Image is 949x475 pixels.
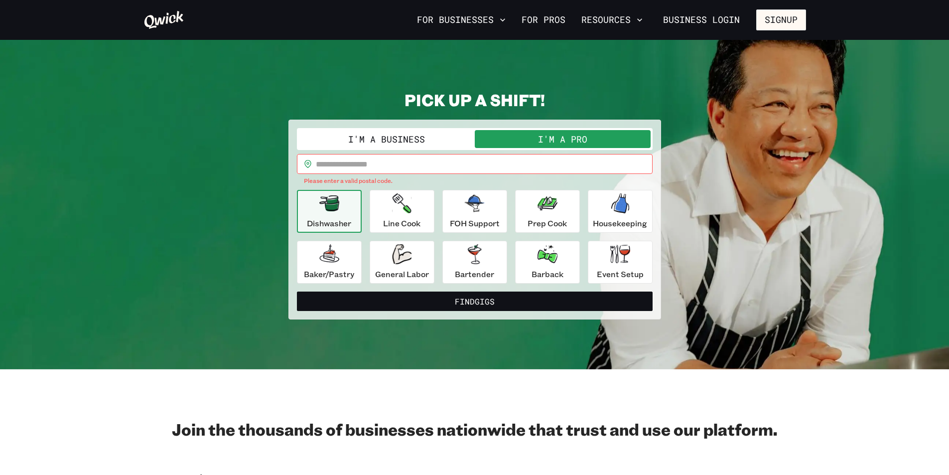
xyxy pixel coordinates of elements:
button: Line Cook [370,190,434,233]
button: Bartender [442,241,507,284]
button: For Businesses [413,11,510,28]
button: Dishwasher [297,190,362,233]
button: Event Setup [588,241,653,284]
button: General Labor [370,241,434,284]
p: Bartender [455,268,494,280]
p: Housekeeping [593,217,647,229]
p: Baker/Pastry [304,268,354,280]
a: Business Login [655,9,748,30]
p: Please enter a valid postal code. [304,176,646,186]
button: Housekeeping [588,190,653,233]
h2: Join the thousands of businesses nationwide that trust and use our platform. [143,419,806,439]
button: I'm a Pro [475,130,651,148]
p: Prep Cook [528,217,567,229]
button: Barback [515,241,580,284]
button: FOH Support [442,190,507,233]
p: Event Setup [597,268,644,280]
button: Signup [756,9,806,30]
button: FindGigs [297,292,653,312]
button: I'm a Business [299,130,475,148]
a: For Pros [518,11,569,28]
p: Barback [532,268,563,280]
button: Baker/Pastry [297,241,362,284]
button: Prep Cook [515,190,580,233]
p: Dishwasher [307,217,351,229]
p: FOH Support [450,217,500,229]
p: Line Cook [383,217,420,229]
p: General Labor [375,268,429,280]
h2: PICK UP A SHIFT! [288,90,661,110]
button: Resources [577,11,647,28]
